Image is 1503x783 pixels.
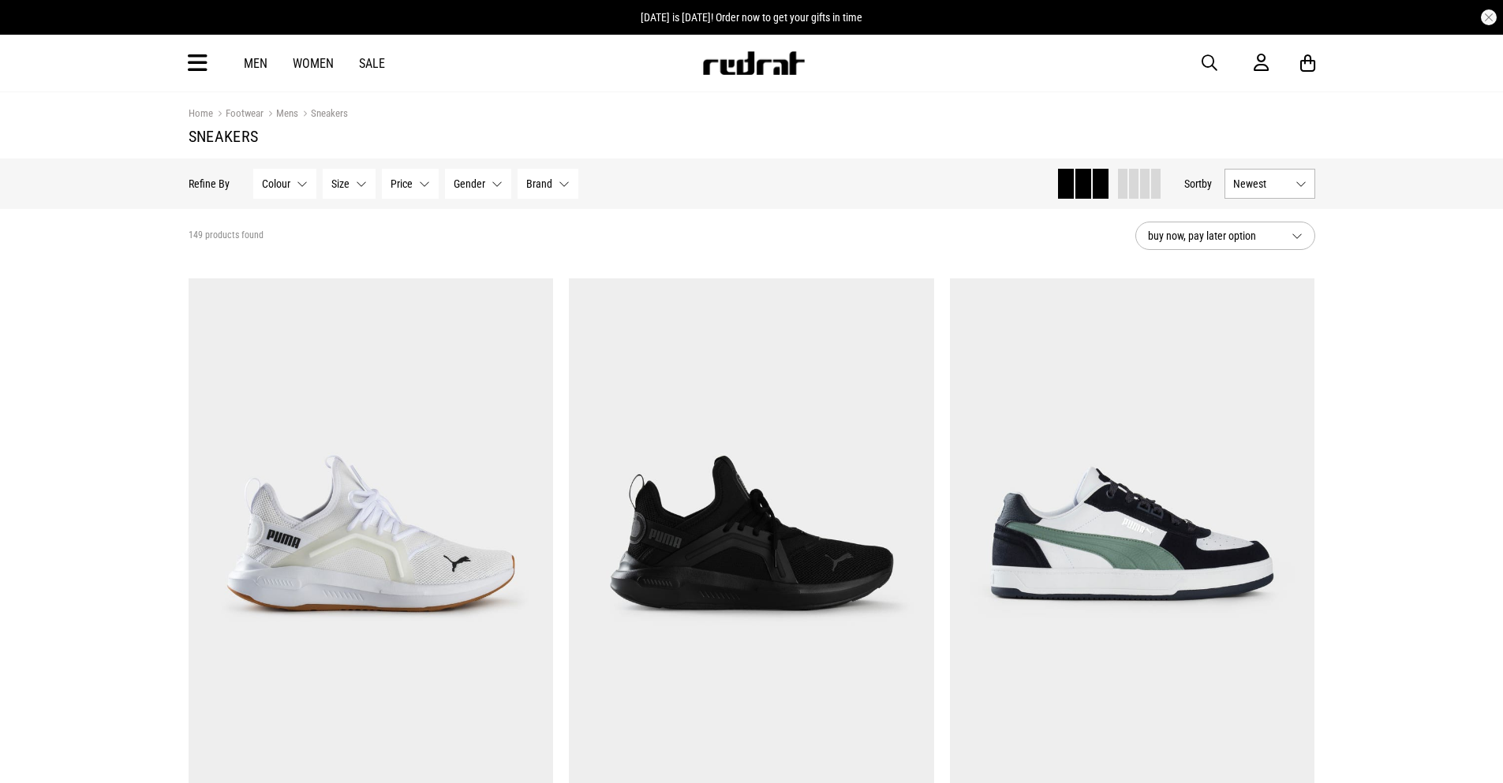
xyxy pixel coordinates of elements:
[189,229,264,242] span: 149 products found
[1233,177,1289,190] span: Newest
[264,107,298,122] a: Mens
[213,107,264,122] a: Footwear
[293,56,334,71] a: Women
[391,177,413,190] span: Price
[189,107,213,119] a: Home
[518,169,578,199] button: Brand
[262,177,290,190] span: Colour
[1184,174,1212,193] button: Sortby
[382,169,439,199] button: Price
[454,177,485,190] span: Gender
[445,169,511,199] button: Gender
[189,177,230,190] p: Refine By
[526,177,552,190] span: Brand
[701,51,806,75] img: Redrat logo
[1224,169,1315,199] button: Newest
[359,56,385,71] a: Sale
[298,107,348,122] a: Sneakers
[1148,226,1279,245] span: buy now, pay later option
[1135,222,1315,250] button: buy now, pay later option
[323,169,376,199] button: Size
[244,56,267,71] a: Men
[641,11,862,24] span: [DATE] is [DATE]! Order now to get your gifts in time
[1202,177,1212,190] span: by
[189,127,1315,146] h1: Sneakers
[253,169,316,199] button: Colour
[331,177,350,190] span: Size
